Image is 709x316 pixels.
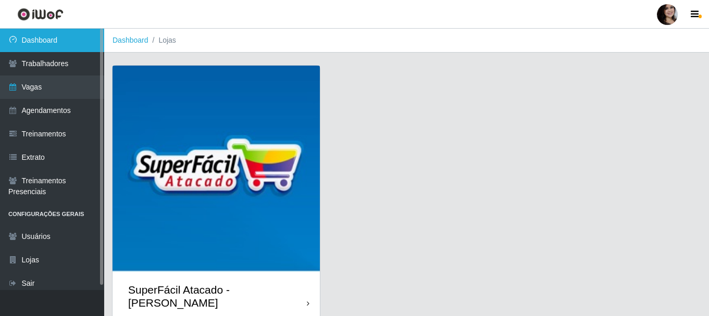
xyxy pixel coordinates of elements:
[113,36,148,44] a: Dashboard
[17,8,64,21] img: CoreUI Logo
[104,29,709,53] nav: breadcrumb
[113,66,320,273] img: cardImg
[128,283,307,309] div: SuperFácil Atacado - [PERSON_NAME]
[148,35,176,46] li: Lojas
